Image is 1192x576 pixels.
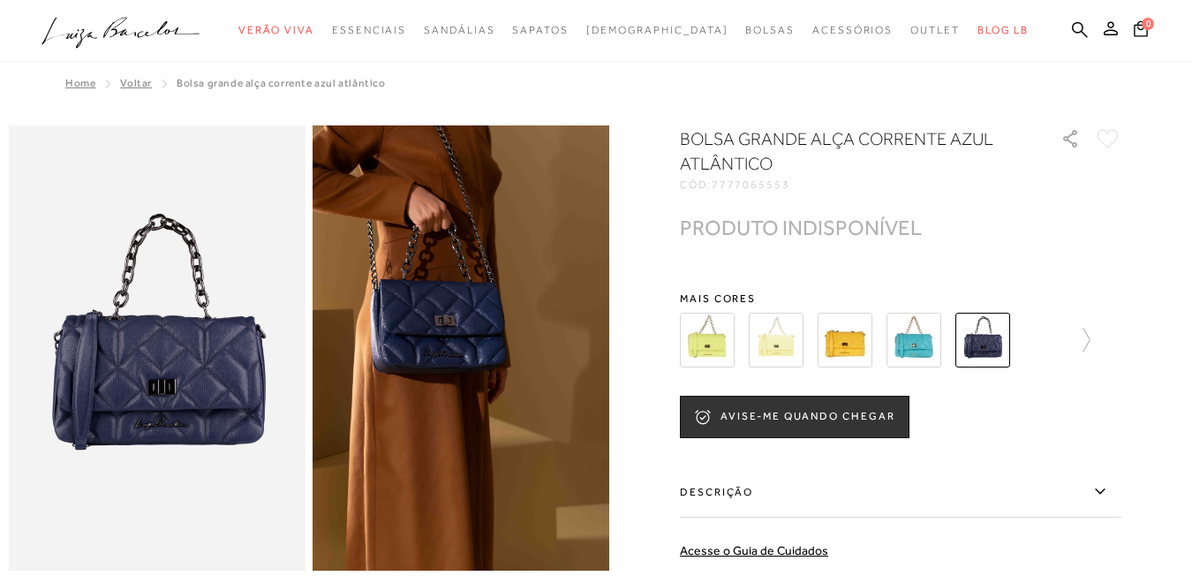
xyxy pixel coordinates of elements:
span: 7777065553 [712,178,790,191]
span: Verão Viva [238,24,314,36]
img: BOLSA GRANDE ALÇA CORRENTE AZUL ATLÂNTICO [955,313,1010,368]
a: categoryNavScreenReaderText [512,14,568,47]
span: Sapatos [512,24,568,36]
a: Home [65,77,95,89]
span: BLOG LB [977,24,1029,36]
span: Bolsas [745,24,795,36]
a: categoryNavScreenReaderText [910,14,960,47]
span: Acessórios [812,24,893,36]
span: Essenciais [332,24,406,36]
img: image [313,125,609,571]
img: BOLSA GRANDE ALÇA CORRENTE AMARELA [749,313,803,368]
span: Sandálias [424,24,494,36]
a: BLOG LB [977,14,1029,47]
a: noSubCategoriesText [586,14,728,47]
button: 0 [1128,19,1153,43]
span: Mais cores [680,293,1121,304]
a: Voltar [120,77,152,89]
a: categoryNavScreenReaderText [424,14,494,47]
a: categoryNavScreenReaderText [812,14,893,47]
div: PRODUTO INDISPONÍVEL [680,218,922,237]
a: categoryNavScreenReaderText [238,14,314,47]
button: AVISE-ME QUANDO CHEGAR [680,396,909,438]
img: image [9,125,306,571]
a: categoryNavScreenReaderText [745,14,795,47]
img: BOLSA GRANDE ALÇA CORRENTA AMARELA [680,313,735,368]
a: categoryNavScreenReaderText [332,14,406,47]
div: CÓD: [680,179,1033,190]
img: BOLSA GRANDE ALÇA CORRENTE AMARELA [818,313,872,368]
img: BOLSA GRANDE ALÇA CORRENTE AZUL [886,313,941,368]
span: BOLSA GRANDE ALÇA CORRENTE AZUL ATLÂNTICO [177,77,386,89]
label: Descrição [680,466,1121,518]
span: [DEMOGRAPHIC_DATA] [586,24,728,36]
span: Outlet [910,24,960,36]
h1: BOLSA GRANDE ALÇA CORRENTE AZUL ATLÂNTICO [680,126,1011,176]
span: 0 [1142,18,1154,30]
a: Acesse o Guia de Cuidados [680,543,828,557]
